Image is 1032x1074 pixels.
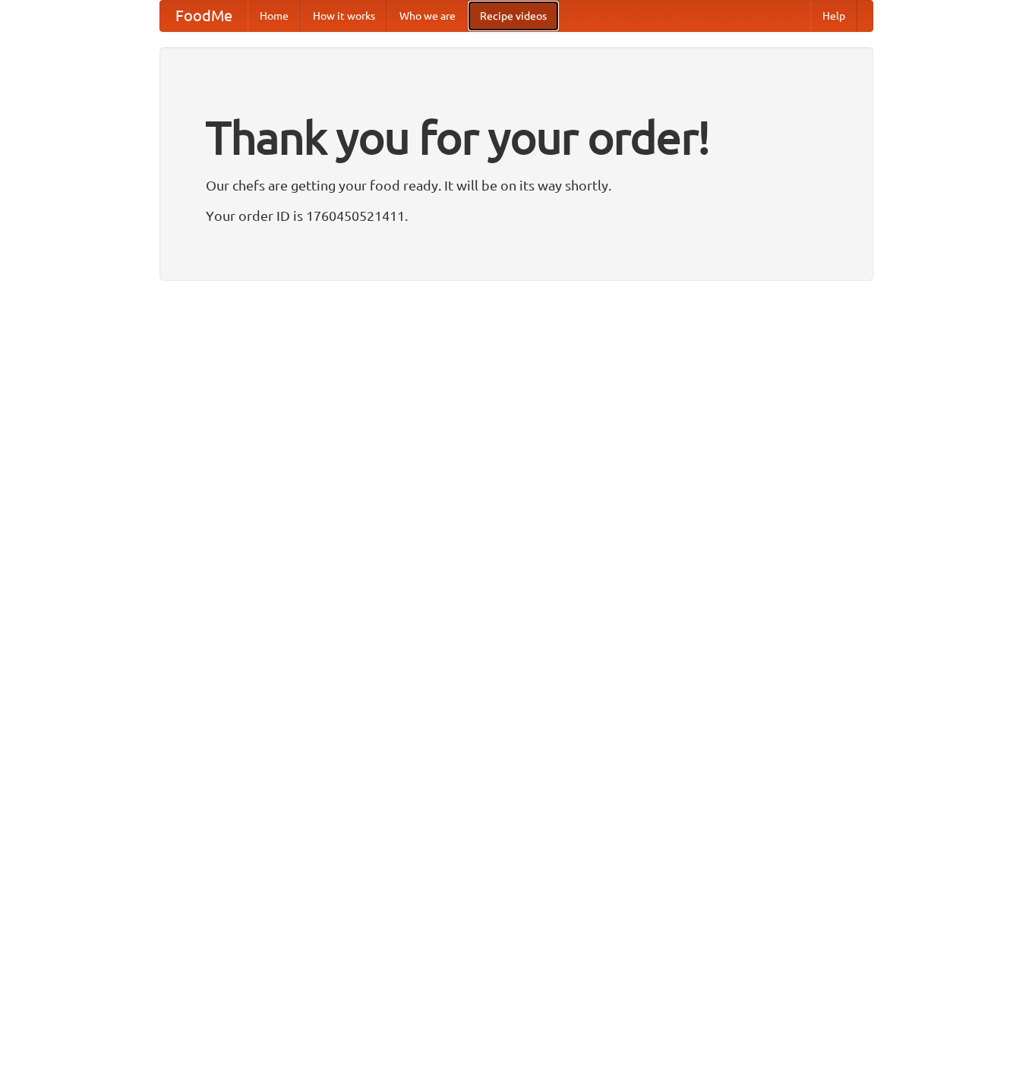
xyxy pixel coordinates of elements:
[206,174,827,197] p: Our chefs are getting your food ready. It will be on its way shortly.
[160,1,248,31] a: FoodMe
[810,1,857,31] a: Help
[468,1,559,31] a: Recipe videos
[206,204,827,227] p: Your order ID is 1760450521411.
[387,1,468,31] a: Who we are
[248,1,301,31] a: Home
[206,101,827,174] h1: Thank you for your order!
[301,1,387,31] a: How it works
